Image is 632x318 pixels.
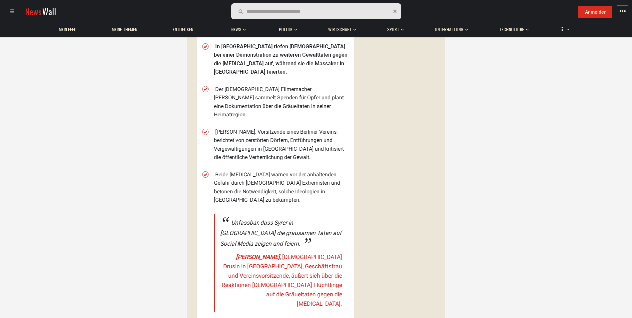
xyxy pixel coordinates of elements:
a: Unterhaltung [431,23,467,36]
li: [PERSON_NAME], Vorsitzende eines Berliner Vereins, berichtet von zerstörten Dörfern, Entführungen... [214,128,349,162]
button: Unterhaltung [431,20,468,36]
cite: — , [DEMOGRAPHIC_DATA] Drusin in [GEOGRAPHIC_DATA], Geschäftsfrau und Vereinsvorsitzende, äußert ... [220,252,342,308]
a: News [228,23,245,36]
span: Wirtschaft [328,26,351,32]
span: Politik [279,26,293,32]
button: Sport [384,20,404,36]
button: Wirtschaft [325,20,356,36]
span: News [231,26,241,32]
li: Beide [MEDICAL_DATA] warnen vor der anhaltenden Gefahr durch [DEMOGRAPHIC_DATA] Extremisten und b... [214,170,349,204]
button: Technologie [496,20,529,36]
li: In [GEOGRAPHIC_DATA] riefen [DEMOGRAPHIC_DATA] bei einer Demonstration zu weiteren Gewalttaten ge... [214,42,349,76]
a: Sport [384,23,402,36]
span: Sport [387,26,399,32]
a: Technologie [496,23,527,36]
a: NewsWall [25,5,56,18]
a: Wirtschaft [325,23,355,36]
span: [PERSON_NAME] [236,254,280,260]
a: Politik [276,23,296,36]
span: Technologie [499,26,524,32]
span: Anmelden [585,9,607,15]
button: News [228,20,248,36]
span: Wall [42,5,56,18]
button: Politik [276,20,297,36]
span: Meine Themen [112,26,137,32]
span: Mein Feed [59,26,77,32]
button: Anmelden [578,6,612,18]
span: Entdecken [173,26,193,32]
span: Unterhaltung [435,26,463,32]
li: Der [DEMOGRAPHIC_DATA] Filmemacher [PERSON_NAME] sammelt Spenden für Opfer und plant eine Dokumen... [214,85,349,119]
div: Unfassbar, dass Syrer in [GEOGRAPHIC_DATA] die grausamen Taten auf Social Media zeigen und feiern. [220,218,342,249]
span: News [25,5,42,18]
